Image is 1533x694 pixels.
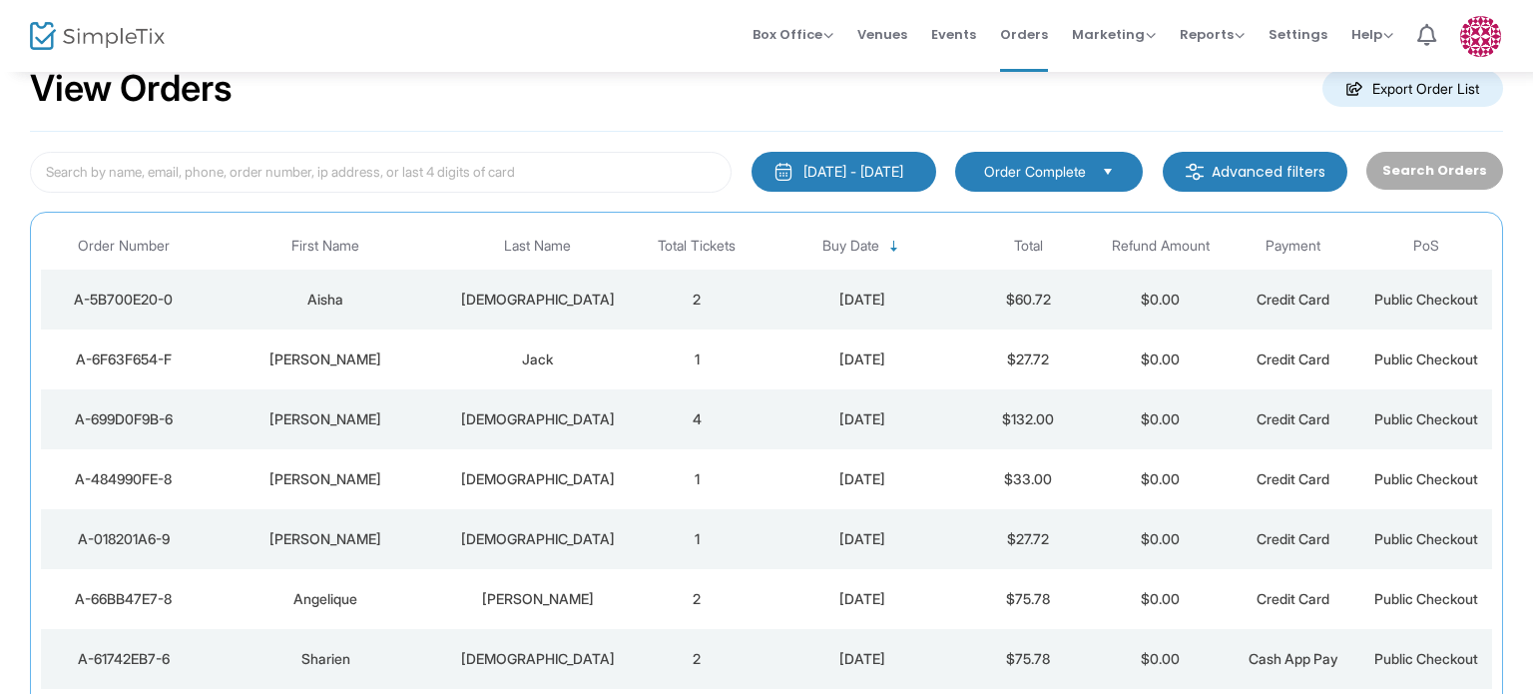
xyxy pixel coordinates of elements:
[1095,223,1228,270] th: Refund Amount
[212,290,440,310] div: Aisha
[450,469,626,489] div: MUHAMMAD
[1374,590,1478,607] span: Public Checkout
[1374,291,1478,308] span: Public Checkout
[1351,25,1393,44] span: Help
[631,509,764,569] td: 1
[1374,530,1478,547] span: Public Checkout
[1095,569,1228,629] td: $0.00
[962,270,1095,330] td: $60.72
[450,349,626,369] div: Jack
[962,330,1095,389] td: $27.72
[1163,152,1347,192] m-button: Advanced filters
[450,409,626,429] div: Muhammad
[1000,9,1048,60] span: Orders
[631,223,764,270] th: Total Tickets
[1374,350,1478,367] span: Public Checkout
[1266,238,1320,255] span: Payment
[1095,389,1228,449] td: $0.00
[46,589,202,609] div: A-66BB47E7-8
[46,529,202,549] div: A-018201A6-9
[1257,530,1329,547] span: Credit Card
[768,589,957,609] div: 8/10/2025
[212,349,440,369] div: Nicola
[768,290,957,310] div: 8/20/2025
[822,238,879,255] span: Buy Date
[631,389,764,449] td: 4
[984,162,1086,182] span: Order Complete
[631,270,764,330] td: 2
[768,409,957,429] div: 8/14/2025
[857,9,907,60] span: Venues
[30,152,732,193] input: Search by name, email, phone, order number, ip address, or last 4 digits of card
[1257,470,1329,487] span: Credit Card
[1180,25,1245,44] span: Reports
[631,569,764,629] td: 2
[1257,291,1329,308] span: Credit Card
[1257,350,1329,367] span: Credit Card
[962,629,1095,689] td: $75.78
[768,349,957,369] div: 8/15/2025
[450,529,626,549] div: Muhammad
[30,67,233,111] h2: View Orders
[212,529,440,549] div: Mildred
[1249,650,1338,667] span: Cash App Pay
[753,25,833,44] span: Box Office
[1185,162,1205,182] img: filter
[1095,449,1228,509] td: $0.00
[450,649,626,669] div: Muhammad
[46,349,202,369] div: A-6F63F654-F
[212,649,440,669] div: Sharien
[450,290,626,310] div: Muhammad
[1257,410,1329,427] span: Credit Card
[773,162,793,182] img: monthly
[768,469,957,489] div: 8/13/2025
[962,569,1095,629] td: $75.78
[1095,330,1228,389] td: $0.00
[212,409,440,429] div: Wanda
[962,223,1095,270] th: Total
[631,330,764,389] td: 1
[1322,70,1503,107] m-button: Export Order List
[931,9,976,60] span: Events
[1072,25,1156,44] span: Marketing
[768,649,957,669] div: 8/9/2025
[752,152,936,192] button: [DATE] - [DATE]
[1374,650,1478,667] span: Public Checkout
[803,162,903,182] div: [DATE] - [DATE]
[962,389,1095,449] td: $132.00
[962,449,1095,509] td: $33.00
[768,529,957,549] div: 8/13/2025
[1095,629,1228,689] td: $0.00
[46,469,202,489] div: A-484990FE-8
[1095,509,1228,569] td: $0.00
[46,409,202,429] div: A-699D0F9B-6
[1094,161,1122,183] button: Select
[886,239,902,255] span: Sortable
[46,290,202,310] div: A-5B700E20-0
[291,238,359,255] span: First Name
[1095,270,1228,330] td: $0.00
[631,629,764,689] td: 2
[504,238,571,255] span: Last Name
[631,449,764,509] td: 1
[962,509,1095,569] td: $27.72
[450,589,626,609] div: Laney Ladge
[1269,9,1327,60] span: Settings
[78,238,170,255] span: Order Number
[1374,410,1478,427] span: Public Checkout
[46,649,202,669] div: A-61742EB7-6
[212,469,440,489] div: TIMEKA
[1257,590,1329,607] span: Credit Card
[212,589,440,609] div: Angelique
[1413,238,1439,255] span: PoS
[1374,470,1478,487] span: Public Checkout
